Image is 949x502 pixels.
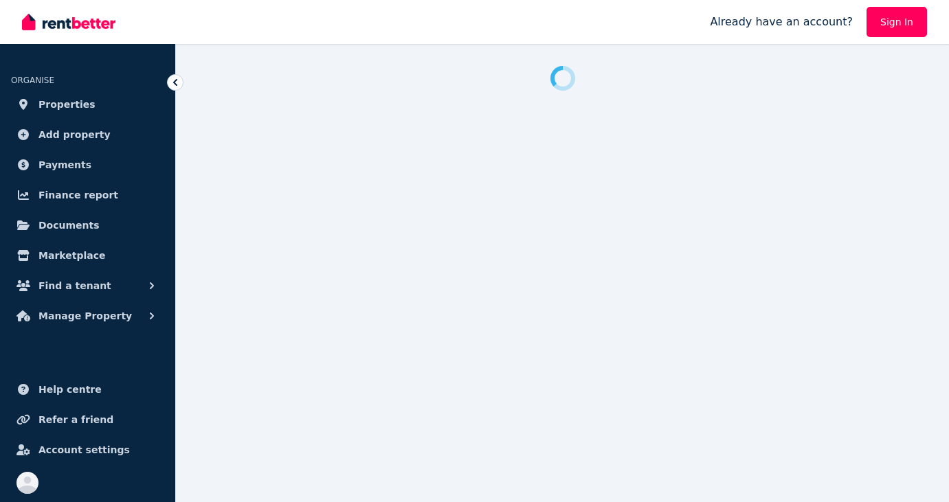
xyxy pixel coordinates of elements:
[11,121,164,148] a: Add property
[11,76,54,85] span: ORGANISE
[38,96,96,113] span: Properties
[38,157,91,173] span: Payments
[11,181,164,209] a: Finance report
[710,14,853,30] span: Already have an account?
[11,212,164,239] a: Documents
[22,12,115,32] img: RentBetter
[38,217,100,233] span: Documents
[38,381,102,398] span: Help centre
[38,187,118,203] span: Finance report
[11,91,164,118] a: Properties
[38,411,113,428] span: Refer a friend
[867,7,927,37] a: Sign In
[11,242,164,269] a: Marketplace
[38,247,105,264] span: Marketplace
[11,436,164,464] a: Account settings
[38,126,111,143] span: Add property
[11,151,164,179] a: Payments
[38,308,132,324] span: Manage Property
[11,406,164,433] a: Refer a friend
[11,272,164,299] button: Find a tenant
[11,302,164,330] button: Manage Property
[11,376,164,403] a: Help centre
[38,442,130,458] span: Account settings
[38,277,111,294] span: Find a tenant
